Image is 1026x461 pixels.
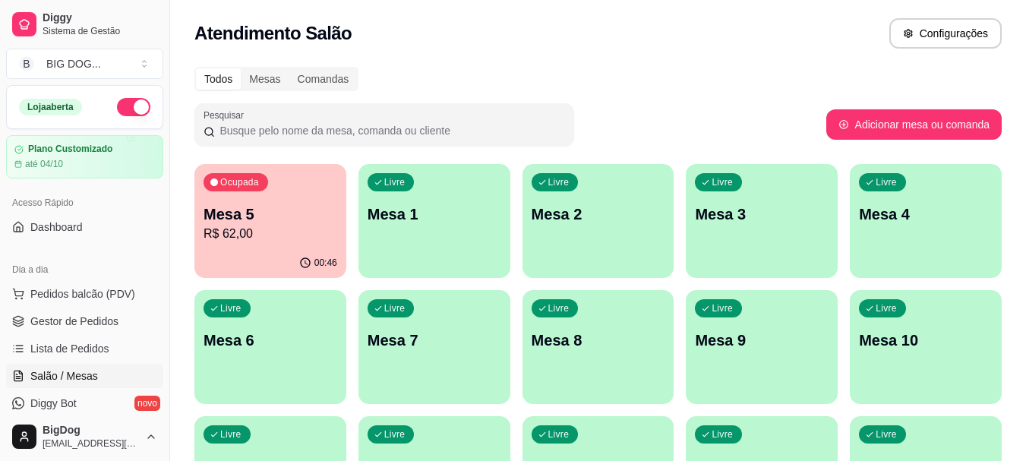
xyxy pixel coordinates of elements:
[220,176,259,188] p: Ocupada
[686,290,838,404] button: LivreMesa 9
[532,204,665,225] p: Mesa 2
[117,98,150,116] button: Alterar Status
[384,428,406,440] p: Livre
[548,428,570,440] p: Livre
[686,164,838,278] button: LivreMesa 3
[30,368,98,384] span: Salão / Mesas
[358,290,510,404] button: LivreMesa 7
[522,164,674,278] button: LivreMesa 2
[30,314,118,329] span: Gestor de Pedidos
[43,437,139,450] span: [EMAIL_ADDRESS][DOMAIN_NAME]
[368,204,501,225] p: Mesa 1
[859,330,993,351] p: Mesa 10
[695,330,829,351] p: Mesa 9
[43,11,157,25] span: Diggy
[368,330,501,351] p: Mesa 7
[194,164,346,278] button: OcupadaMesa 5R$ 62,0000:46
[889,18,1002,49] button: Configurações
[695,204,829,225] p: Mesa 3
[358,164,510,278] button: LivreMesa 1
[43,25,157,37] span: Sistema de Gestão
[196,68,241,90] div: Todos
[241,68,289,90] div: Mesas
[204,109,249,122] label: Pesquisar
[6,191,163,215] div: Acesso Rápido
[30,219,83,235] span: Dashboard
[314,257,337,269] p: 00:46
[826,109,1002,140] button: Adicionar mesa ou comanda
[30,396,77,411] span: Diggy Bot
[532,330,665,351] p: Mesa 8
[19,99,82,115] div: Loja aberta
[712,428,733,440] p: Livre
[876,302,897,314] p: Livre
[712,176,733,188] p: Livre
[384,176,406,188] p: Livre
[25,158,63,170] article: até 04/10
[876,428,897,440] p: Livre
[384,302,406,314] p: Livre
[6,215,163,239] a: Dashboard
[548,302,570,314] p: Livre
[46,56,101,71] div: BIG DOG ...
[859,204,993,225] p: Mesa 4
[220,428,242,440] p: Livre
[215,123,565,138] input: Pesquisar
[30,341,109,356] span: Lista de Pedidos
[6,257,163,282] div: Dia a dia
[28,144,112,155] article: Plano Customizado
[194,290,346,404] button: LivreMesa 6
[6,49,163,79] button: Select a team
[220,302,242,314] p: Livre
[6,391,163,415] a: Diggy Botnovo
[876,176,897,188] p: Livre
[850,290,1002,404] button: LivreMesa 10
[6,309,163,333] a: Gestor de Pedidos
[204,330,337,351] p: Mesa 6
[6,282,163,306] button: Pedidos balcão (PDV)
[850,164,1002,278] button: LivreMesa 4
[522,290,674,404] button: LivreMesa 8
[548,176,570,188] p: Livre
[30,286,135,302] span: Pedidos balcão (PDV)
[204,225,337,243] p: R$ 62,00
[19,56,34,71] span: B
[43,424,139,437] span: BigDog
[6,135,163,178] a: Plano Customizadoaté 04/10
[289,68,358,90] div: Comandas
[194,21,352,46] h2: Atendimento Salão
[6,364,163,388] a: Salão / Mesas
[204,204,337,225] p: Mesa 5
[6,6,163,43] a: DiggySistema de Gestão
[6,336,163,361] a: Lista de Pedidos
[712,302,733,314] p: Livre
[6,418,163,455] button: BigDog[EMAIL_ADDRESS][DOMAIN_NAME]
